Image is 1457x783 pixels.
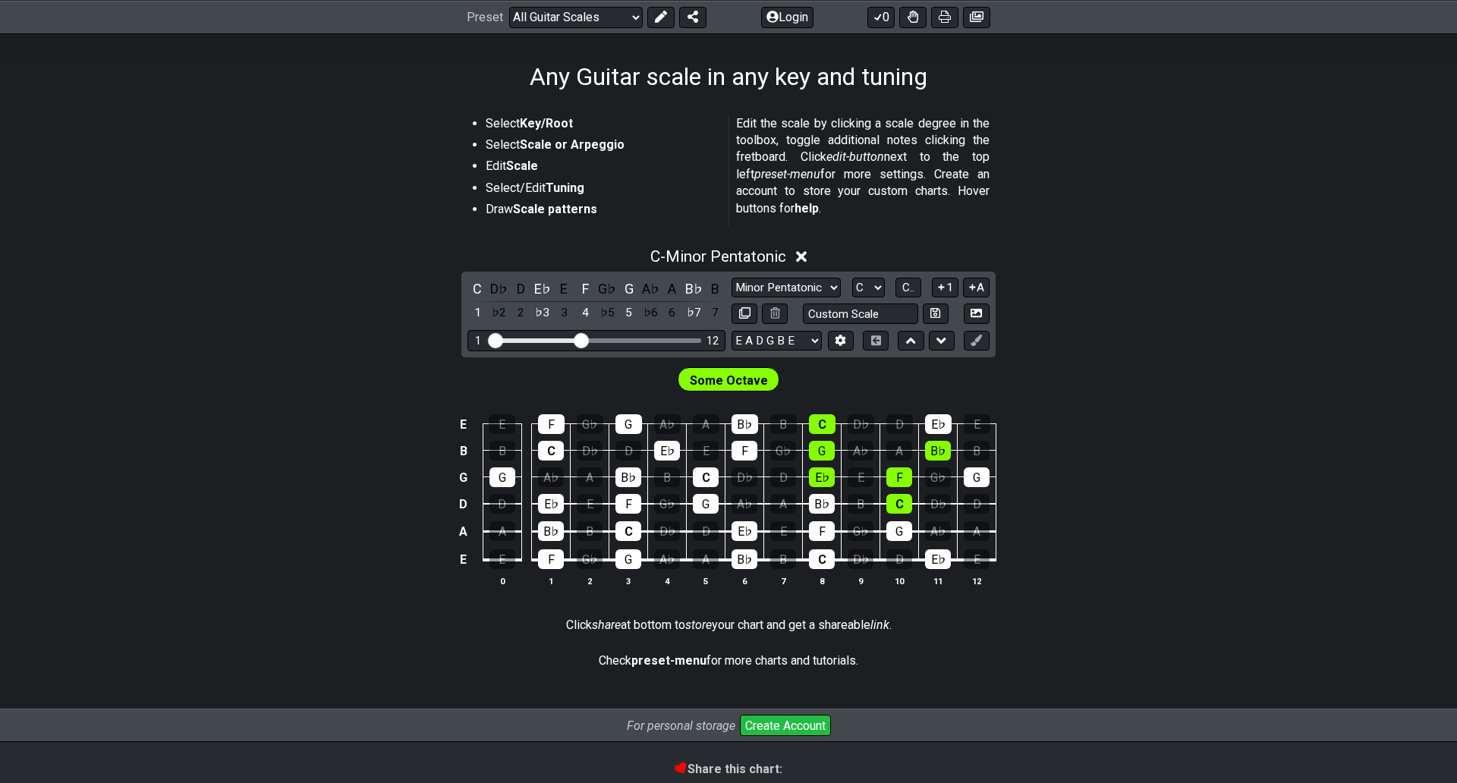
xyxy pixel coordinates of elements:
button: Toggle horizontal chord view [863,331,889,351]
div: D♭ [654,521,680,541]
th: 12 [958,573,996,589]
div: E♭ [732,521,757,541]
button: Print [931,6,958,27]
select: Scale [732,278,841,298]
span: C - Minor Pentatonic [650,247,786,266]
p: Click at bottom to your chart and get a shareable . [566,617,892,634]
button: Login [761,6,813,27]
button: Share Preset [679,6,706,27]
em: edit-button [826,149,884,164]
li: Select [486,137,718,158]
button: Move up [898,331,924,351]
div: D♭ [848,549,873,569]
td: D [455,491,473,518]
button: Create image [963,6,990,27]
th: 11 [919,573,958,589]
div: toggle scale degree [662,303,682,323]
div: F [809,521,835,541]
div: C [615,521,641,541]
button: Move down [929,331,955,351]
td: G [455,464,473,491]
div: D [693,521,719,541]
div: B [770,414,797,434]
th: 2 [571,573,609,589]
div: 12 [706,335,719,347]
button: Copy [732,303,757,324]
th: 10 [880,573,919,589]
div: toggle pitch class [467,278,487,299]
div: D [886,414,913,434]
p: Check for more charts and tutorials. [599,652,858,669]
div: E [848,467,873,487]
div: A♭ [654,549,680,569]
strong: Scale patterns [513,202,597,216]
td: B [455,438,473,464]
button: 0 [867,6,895,27]
th: 6 [725,573,764,589]
div: E [693,441,719,461]
div: D [886,549,912,569]
div: A♭ [654,414,681,434]
div: B [489,441,515,461]
div: B♭ [925,441,951,461]
div: toggle pitch class [533,278,552,299]
li: Select [486,115,718,137]
div: E♭ [925,549,951,569]
div: G [693,494,719,514]
div: toggle pitch class [511,278,530,299]
div: C [886,494,912,514]
i: For personal storage [627,719,735,733]
div: F [615,494,641,514]
div: toggle pitch class [706,278,725,299]
div: C [809,549,835,569]
th: 9 [842,573,880,589]
strong: preset-menu [631,653,706,668]
td: E [455,411,473,438]
button: Delete [762,303,788,324]
button: Store user defined scale [923,303,949,324]
div: G [809,441,835,461]
div: toggle pitch class [640,278,660,299]
div: 1 [475,335,481,347]
button: C.. [895,278,921,298]
div: G♭ [848,521,873,541]
div: G♭ [654,494,680,514]
button: Toggle Dexterity for all fretkits [899,6,927,27]
div: toggle pitch class [619,278,639,299]
li: Select/Edit [486,180,718,201]
div: E [577,494,603,514]
div: B [848,494,873,514]
h1: Any Guitar scale in any key and tuning [530,62,927,91]
div: B♭ [615,467,641,487]
div: toggle scale degree [706,303,725,323]
button: Edit Preset [647,6,675,27]
div: A♭ [925,521,951,541]
div: D♭ [925,494,951,514]
div: toggle scale degree [597,303,617,323]
div: E♭ [809,467,835,487]
div: toggle scale degree [511,303,530,323]
div: toggle scale degree [576,303,596,323]
div: E [964,414,990,434]
div: G♭ [577,414,603,434]
div: toggle pitch class [489,278,509,299]
button: First click edit preset to enable marker editing [964,331,990,351]
div: D♭ [732,467,757,487]
div: D [489,494,515,514]
div: B♭ [732,549,757,569]
th: 0 [483,573,521,589]
b: Share this chart: [675,762,782,776]
div: A♭ [538,467,564,487]
div: G [489,467,515,487]
li: Edit [486,158,718,179]
div: D♭ [848,414,874,434]
em: preset-menu [754,167,820,181]
div: toggle pitch class [554,278,574,299]
em: store [685,618,712,632]
td: A [455,517,473,546]
span: Preset [467,10,503,24]
div: F [886,467,912,487]
div: E [489,414,515,434]
div: G♭ [925,467,951,487]
td: E [455,546,473,574]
